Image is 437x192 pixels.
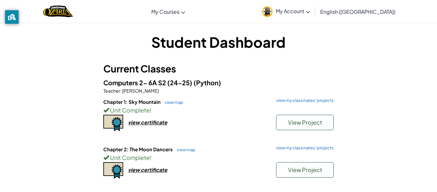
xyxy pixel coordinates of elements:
a: view map [162,100,183,105]
span: Computers 2- 6A S2 (24-25) [103,79,194,87]
a: view certificate [103,166,167,173]
span: : [120,88,122,94]
span: (Python) [194,79,221,87]
span: ! [150,106,151,114]
span: [PERSON_NAME] [122,88,159,94]
span: Chapter 1: Sky Mountain [103,99,162,105]
span: View Project [288,119,322,126]
span: Unit Complete [109,154,150,161]
button: View Project [276,162,334,178]
div: view certificate [128,119,167,126]
span: View Project [288,166,322,173]
span: My Courses [151,8,179,15]
img: certificate-icon.png [103,115,123,131]
h1: Student Dashboard [103,32,334,52]
a: English ([GEOGRAPHIC_DATA]) [317,3,399,20]
a: view my classmates' projects [273,98,334,103]
div: view certificate [128,166,167,173]
span: Teacher [103,88,120,94]
img: avatar [262,6,273,17]
span: Unit Complete [109,106,150,114]
a: view map [174,147,195,152]
a: view certificate [103,119,167,126]
span: English ([GEOGRAPHIC_DATA]) [320,8,395,15]
a: My Account [259,1,313,21]
a: Ozaria by CodeCombat logo [43,5,73,18]
img: Home [43,5,73,18]
span: ! [150,154,151,161]
a: My Courses [148,3,188,20]
a: view my classmates' projects [273,146,334,150]
button: View Project [276,115,334,130]
img: certificate-icon.png [103,162,123,179]
button: privacy banner [5,10,19,24]
span: My Account [276,8,310,14]
h3: Current Classes [103,62,334,76]
span: Chapter 2: The Moon Dancers [103,146,174,152]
